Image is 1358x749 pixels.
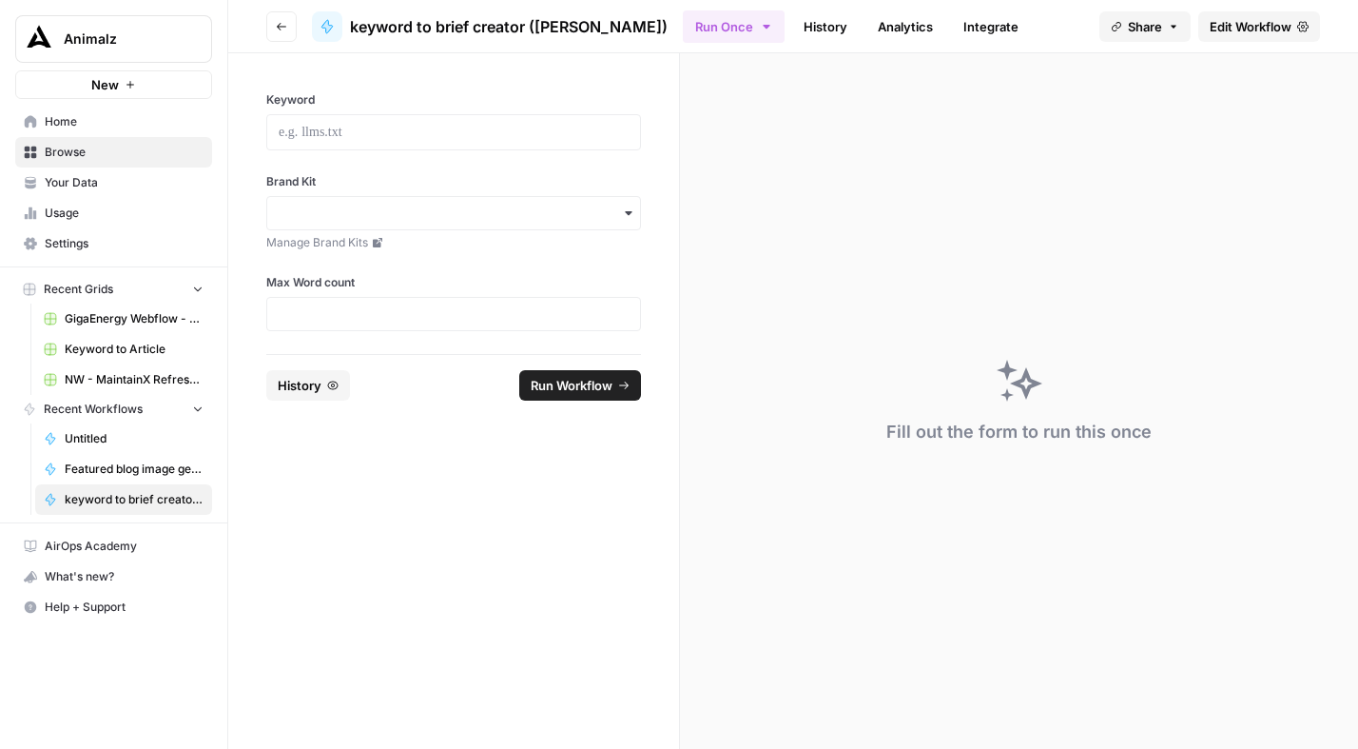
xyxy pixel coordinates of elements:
a: AirOps Academy [15,531,212,562]
span: Home [45,113,204,130]
span: Featured blog image generation (Animalz) [65,461,204,478]
a: keyword to brief creator ([PERSON_NAME]) [312,11,668,42]
span: NW - MaintainX Refresh Workflow [65,371,204,388]
a: Keyword to Article [35,334,212,365]
a: GigaEnergy Webflow - Shop Inventories [35,304,212,334]
a: NW - MaintainX Refresh Workflow [35,365,212,395]
a: Edit Workflow [1198,11,1320,42]
a: History [792,11,859,42]
span: keyword to brief creator ([PERSON_NAME]) [350,15,668,38]
span: Recent Grids [44,281,113,298]
a: Usage [15,198,212,228]
a: Browse [15,137,212,168]
button: Workspace: Animalz [15,15,212,63]
label: Keyword [266,91,641,108]
span: AirOps Academy [45,538,204,555]
span: Browse [45,144,204,161]
a: Home [15,107,212,137]
button: History [266,370,350,401]
a: Settings [15,228,212,259]
span: Run Workflow [531,376,612,395]
span: Recent Workflows [44,401,143,418]
div: What's new? [16,562,211,591]
label: Brand Kit [266,173,641,190]
a: Integrate [952,11,1030,42]
span: Help + Support [45,599,204,616]
img: Animalz Logo [22,22,56,56]
button: Run Workflow [519,370,641,401]
button: What's new? [15,562,212,592]
a: Manage Brand Kits [266,234,641,251]
a: Your Data [15,168,212,198]
span: Settings [45,235,204,252]
span: Your Data [45,174,204,191]
span: GigaEnergy Webflow - Shop Inventories [65,310,204,327]
button: Recent Grids [15,275,212,304]
span: keyword to brief creator ([PERSON_NAME]) [65,491,204,508]
span: Untitled [65,430,204,447]
div: Fill out the form to run this once [886,419,1152,445]
span: New [91,75,119,94]
a: Analytics [866,11,944,42]
a: Featured blog image generation (Animalz) [35,454,212,484]
span: Keyword to Article [65,341,204,358]
span: Usage [45,205,204,222]
button: New [15,70,212,99]
span: Edit Workflow [1210,17,1291,36]
button: Share [1099,11,1191,42]
button: Help + Support [15,592,212,622]
a: Untitled [35,424,212,454]
button: Run Once [683,10,785,43]
a: keyword to brief creator ([PERSON_NAME]) [35,484,212,515]
label: Max Word count [266,274,641,291]
span: Share [1128,17,1162,36]
button: Recent Workflows [15,395,212,424]
span: History [278,376,321,395]
span: Animalz [64,30,179,49]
